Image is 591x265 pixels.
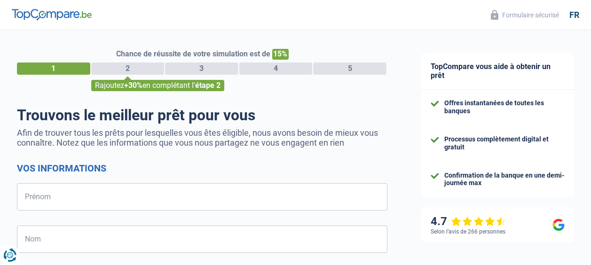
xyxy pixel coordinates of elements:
[431,215,506,228] div: 4.7
[17,163,387,174] h2: Vos informations
[239,62,313,75] div: 4
[17,128,387,148] p: Afin de trouver tous les prêts pour lesquelles vous êtes éligible, nous avons besoin de mieux vou...
[116,49,270,58] span: Chance de réussite de votre simulation est de
[485,7,565,23] button: Formulaire sécurisé
[421,53,574,90] div: TopCompare vous aide à obtenir un prêt
[313,62,386,75] div: 5
[17,106,387,124] h1: Trouvons le meilleur prêt pour vous
[444,135,565,151] div: Processus complètement digital et gratuit
[431,228,505,235] div: Selon l’avis de 266 personnes
[17,62,90,75] div: 1
[444,171,565,187] div: Confirmation de la banque en une demi-journée max
[12,9,92,20] img: TopCompare Logo
[124,81,142,90] span: +30%
[91,80,224,91] div: Rajoutez en complétant l'
[272,49,289,60] span: 15%
[91,62,165,75] div: 2
[195,81,221,90] span: étape 2
[165,62,238,75] div: 3
[444,99,565,115] div: Offres instantanées de toutes les banques
[569,10,579,20] div: fr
